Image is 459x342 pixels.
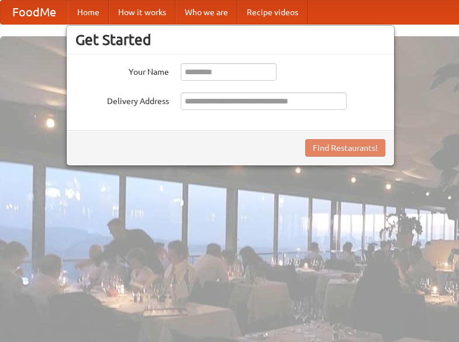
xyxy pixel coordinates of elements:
[68,1,109,24] a: Home
[75,92,169,107] label: Delivery Address
[305,139,385,157] button: Find Restaurants!
[175,1,237,24] a: Who we are
[237,1,308,24] a: Recipe videos
[75,31,385,49] h3: Get Started
[75,63,169,78] label: Your Name
[1,1,68,24] a: FoodMe
[109,1,175,24] a: How it works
